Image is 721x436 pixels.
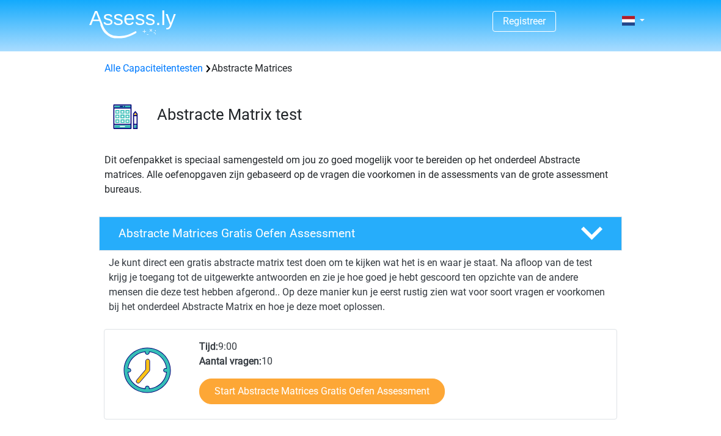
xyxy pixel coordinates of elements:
img: Klok [117,339,178,401]
a: Start Abstracte Matrices Gratis Oefen Assessment [199,379,445,404]
h3: Abstracte Matrix test [157,105,612,124]
div: Abstracte Matrices [100,61,621,76]
img: Assessly [89,10,176,39]
a: Alle Capaciteitentesten [104,62,203,74]
img: abstracte matrices [100,91,152,142]
a: Registreer [503,15,546,27]
a: Abstracte Matrices Gratis Oefen Assessment [94,216,627,251]
b: Tijd: [199,341,218,352]
p: Je kunt direct een gratis abstracte matrix test doen om te kijken wat het is en waar je staat. Na... [109,256,612,314]
div: 9:00 10 [190,339,616,419]
h4: Abstracte Matrices Gratis Oefen Assessment [119,226,561,240]
p: Dit oefenpakket is speciaal samengesteld om jou zo goed mogelijk voor te bereiden op het onderdee... [104,153,617,197]
b: Aantal vragen: [199,355,262,367]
